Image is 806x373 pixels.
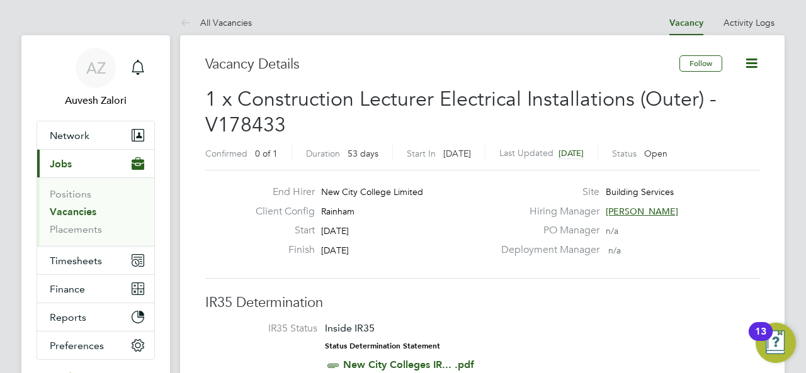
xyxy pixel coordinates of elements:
[499,147,553,159] label: Last Updated
[37,275,154,303] button: Finance
[679,55,722,72] button: Follow
[50,188,91,200] a: Positions
[246,205,315,218] label: Client Config
[494,186,599,199] label: Site
[37,121,154,149] button: Network
[348,148,378,159] span: 53 days
[50,255,102,267] span: Timesheets
[606,206,678,217] span: [PERSON_NAME]
[50,130,89,142] span: Network
[50,158,72,170] span: Jobs
[246,186,315,199] label: End Hirer
[50,206,96,218] a: Vacancies
[321,245,349,256] span: [DATE]
[205,87,717,138] span: 1 x Construction Lecturer Electrical Installations (Outer) - V178433
[50,223,102,235] a: Placements
[37,93,155,108] span: Auvesh Zalori
[755,331,766,348] div: 13
[255,148,278,159] span: 0 of 1
[724,17,775,28] a: Activity Logs
[37,150,154,177] button: Jobs
[37,331,154,359] button: Preferences
[321,206,355,217] span: Rainham
[246,224,315,237] label: Start
[644,148,667,159] span: Open
[306,148,340,159] label: Duration
[494,224,599,237] label: PO Manager
[669,18,703,28] a: Vacancy
[321,225,349,237] span: [DATE]
[606,225,618,237] span: n/a
[494,205,599,218] label: Hiring Manager
[205,148,247,159] label: Confirmed
[205,294,759,312] h3: IR35 Determination
[180,17,252,28] a: All Vacancies
[494,243,599,257] label: Deployment Manager
[612,148,637,159] label: Status
[50,311,86,323] span: Reports
[325,342,440,350] strong: Status Determination Statement
[37,247,154,274] button: Timesheets
[606,186,674,198] span: Building Services
[443,148,471,159] span: [DATE]
[50,340,104,352] span: Preferences
[756,323,796,363] button: Open Resource Center, 13 new notifications
[608,245,621,256] span: n/a
[37,177,154,246] div: Jobs
[37,303,154,331] button: Reports
[343,359,474,370] a: New City Colleges IR... .pdf
[407,148,436,159] label: Start In
[325,322,375,334] span: Inside IR35
[50,283,85,295] span: Finance
[559,148,584,159] span: [DATE]
[86,60,106,76] span: AZ
[37,48,155,108] a: AZAuvesh Zalori
[218,322,317,335] label: IR35 Status
[321,186,423,198] span: New City College Limited
[205,55,679,74] h3: Vacancy Details
[246,243,315,257] label: Finish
